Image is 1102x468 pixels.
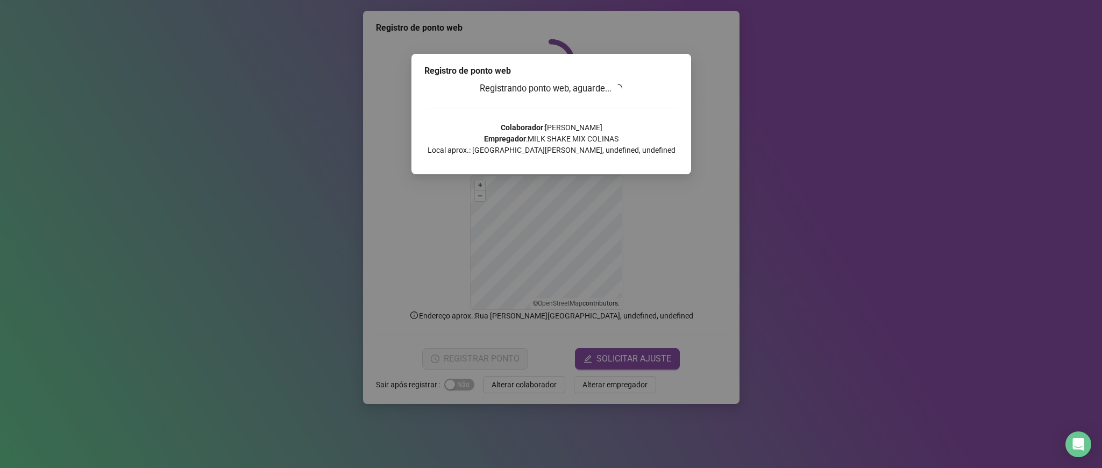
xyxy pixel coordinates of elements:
[424,65,678,77] div: Registro de ponto web
[484,134,526,143] strong: Empregador
[612,82,624,94] span: loading
[500,123,543,132] strong: Colaborador
[1065,431,1091,457] div: Open Intercom Messenger
[424,122,678,156] p: : [PERSON_NAME] : MILK SHAKE MIX COLINAS Local aprox.: [GEOGRAPHIC_DATA][PERSON_NAME], undefined,...
[424,82,678,96] h3: Registrando ponto web, aguarde...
